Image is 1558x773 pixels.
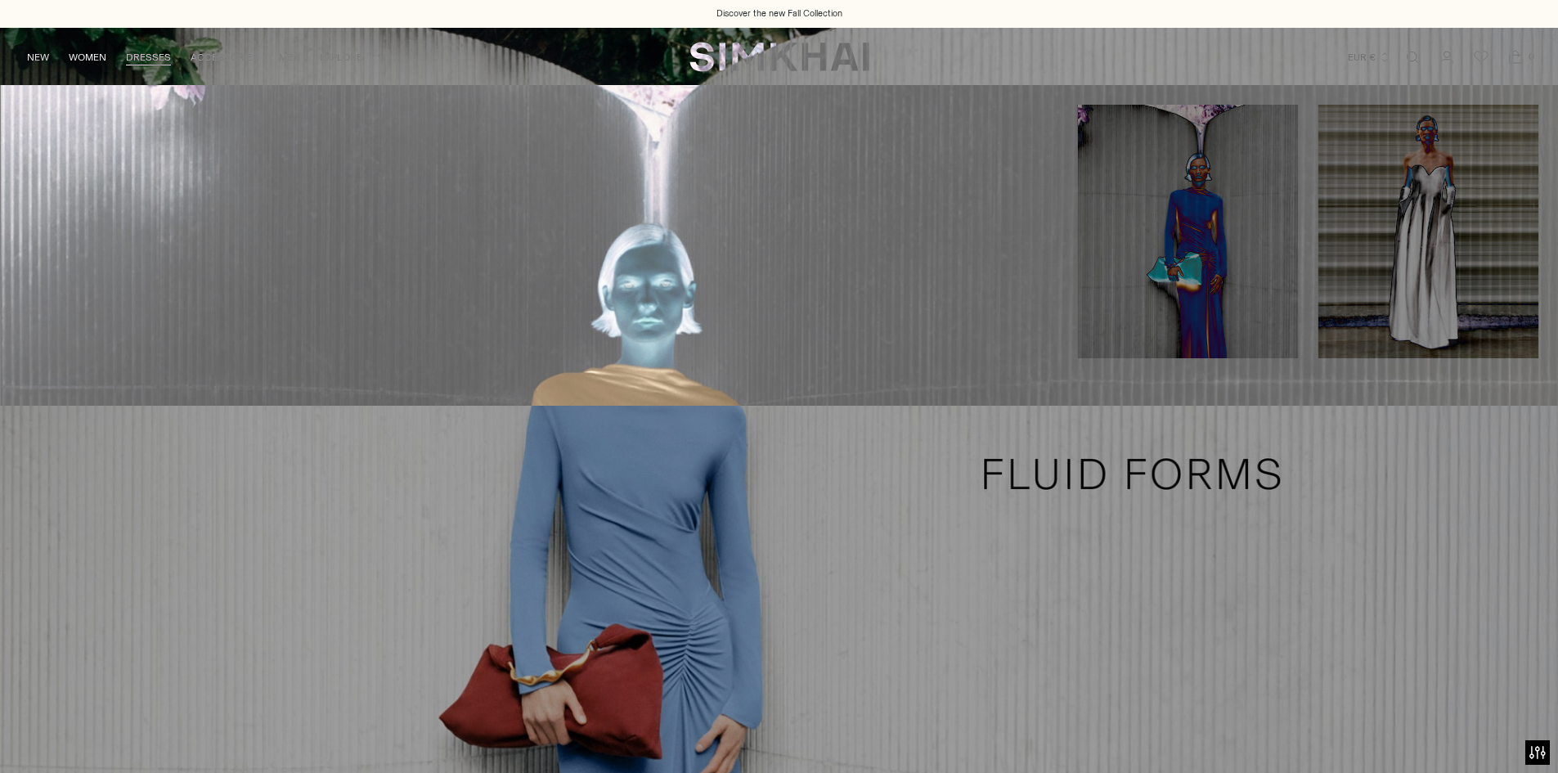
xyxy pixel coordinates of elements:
[320,39,362,75] a: EXPLORE
[689,41,869,73] a: SIMKHAI
[1499,41,1532,74] a: Open cart modal
[126,39,171,75] a: DRESSES
[191,39,259,75] a: ACCESSORIES
[69,39,106,75] a: WOMEN
[1430,41,1463,74] a: Go to the account page
[279,39,300,75] a: MEN
[27,39,49,75] a: NEW
[1465,41,1497,74] a: Wishlist
[1348,39,1390,75] button: EUR €
[1396,41,1429,74] a: Open search modal
[1524,49,1538,64] span: 0
[716,7,842,20] a: Discover the new Fall Collection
